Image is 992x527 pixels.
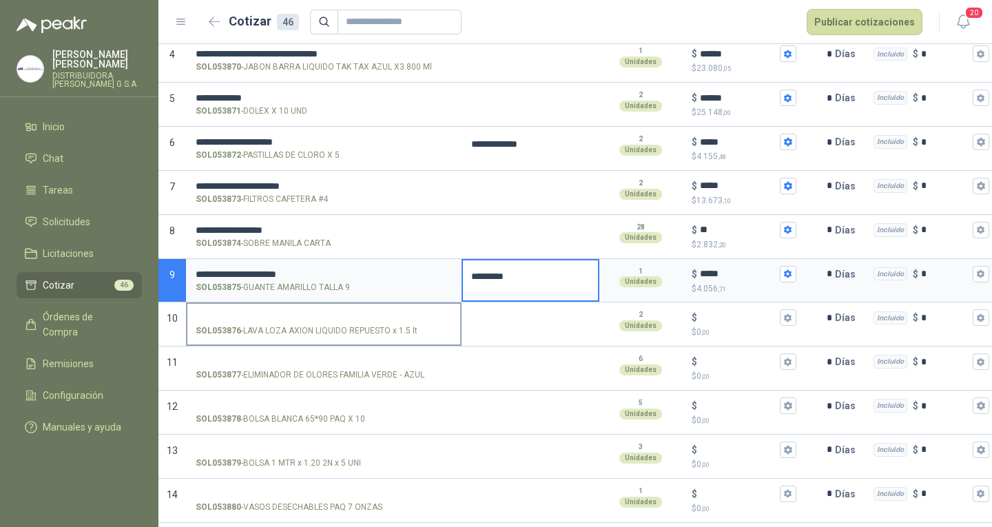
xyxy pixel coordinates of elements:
img: Logo peakr [17,17,87,33]
span: ,05 [723,65,731,72]
a: Inicio [17,114,142,140]
input: $$0,00 [700,488,777,499]
button: $$0,00 [780,486,796,502]
p: Días [835,128,861,156]
button: $$0,00 [780,397,796,414]
span: 0 [696,327,710,337]
span: ,71 [718,285,726,293]
input: Incluido $ [921,357,970,367]
div: Incluido [874,179,907,193]
p: $ [913,310,918,325]
p: $ [692,90,697,105]
button: 20 [951,10,975,34]
span: Inicio [43,119,65,134]
input: $$4.056,71 [700,269,777,279]
p: - PASTILLAS DE CLORO X 5 [196,149,340,162]
p: Días [835,436,861,464]
p: Días [835,84,861,112]
p: $ [692,62,796,75]
button: $$4.056,71 [780,266,796,282]
div: Incluido [874,135,907,149]
p: $ [692,106,796,119]
div: Unidades [619,189,662,200]
p: [PERSON_NAME] [PERSON_NAME] [52,50,142,69]
p: $ [692,194,796,207]
input: $$4.155,48 [700,137,777,147]
div: Incluido [874,355,907,369]
strong: SOL053877 [196,369,241,382]
p: 2 [639,90,643,101]
span: 8 [169,225,175,236]
span: Chat [43,151,63,166]
button: Incluido $ [973,178,989,194]
div: Unidades [619,101,662,112]
h2: Cotizar [229,12,299,31]
span: Remisiones [43,356,94,371]
p: Días [835,392,861,420]
span: Licitaciones [43,246,94,261]
input: $$13.673,10 [700,180,777,191]
button: Incluido $ [973,222,989,238]
p: 6 [639,353,643,364]
span: ,10 [723,197,731,205]
input: SOL053875-GUANTE AMARILLO TALLA 9 [196,269,452,280]
p: $ [692,370,796,383]
strong: SOL053875 [196,281,241,294]
strong: SOL053878 [196,413,241,426]
input: SOL053880-VASOS DESECHABLES PAQ 7 ONZAS [196,489,452,499]
span: ,00 [701,329,710,336]
input: $$2.832,20 [700,225,777,235]
p: - JABON BARRA LIQUIDO TAK TAX AZUL X3.800 Ml [196,61,432,74]
strong: SOL053879 [196,457,241,470]
span: Solicitudes [43,214,90,229]
p: - BOLSA BLANCA 65*90 PAQ X 10 [196,413,365,426]
span: Manuales y ayuda [43,420,121,435]
input: SOL053871-DOLEX X 10 UND [196,93,452,103]
p: $ [913,267,918,282]
button: $$13.673,10 [780,178,796,194]
input: $$23.080,05 [700,49,777,59]
p: $ [913,442,918,457]
div: Unidades [619,56,662,68]
p: Días [835,260,861,288]
span: ,00 [701,373,710,380]
p: 2 [639,309,643,320]
p: - BOLSA 1 MTR x 1.20 2N x 5 UNI [196,457,361,470]
p: 1 [639,486,643,497]
input: SOL053874-SOBRE MANILA CARTA [196,225,452,236]
span: 4 [169,49,175,60]
p: $ [692,354,697,369]
button: $$23.080,05 [780,45,796,62]
p: 3 [639,442,643,453]
input: $$0,00 [700,357,777,367]
p: - GUANTE AMARILLO TALLA 9 [196,281,350,294]
p: $ [692,134,697,149]
span: Órdenes de Compra [43,309,129,340]
div: 46 [277,14,299,30]
p: $ [913,398,918,413]
p: - SOBRE MANILA CARTA [196,237,331,250]
span: 46 [114,280,134,291]
input: Incluido $ [921,488,970,499]
input: Incluido $ [921,269,970,279]
button: Incluido $ [973,45,989,62]
p: - FILTROS CAFETERA #4 [196,193,328,206]
p: Días [835,40,861,68]
input: SOL053877-ELIMINADOR DE OLORES FAMILIA VERDE - AZUL [196,357,452,367]
button: Incluido $ [973,134,989,150]
div: Unidades [619,497,662,508]
span: 4.056 [696,284,726,293]
span: ,00 [701,461,710,468]
input: Incluido $ [921,444,970,455]
a: Remisiones [17,351,142,377]
span: 5 [169,93,175,104]
button: $$25.148,00 [780,90,796,106]
div: Unidades [619,409,662,420]
span: ,00 [701,417,710,424]
span: Tareas [43,183,73,198]
p: - VASOS DESECHABLES PAQ 7 ONZAS [196,501,382,514]
input: SOL053870-JABON BARRA LIQUIDO TAK TAX AZUL X3.800 Ml [196,49,452,59]
button: Publicar cotizaciones [807,9,922,35]
div: Unidades [619,453,662,464]
input: Incluido $ [921,49,970,59]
